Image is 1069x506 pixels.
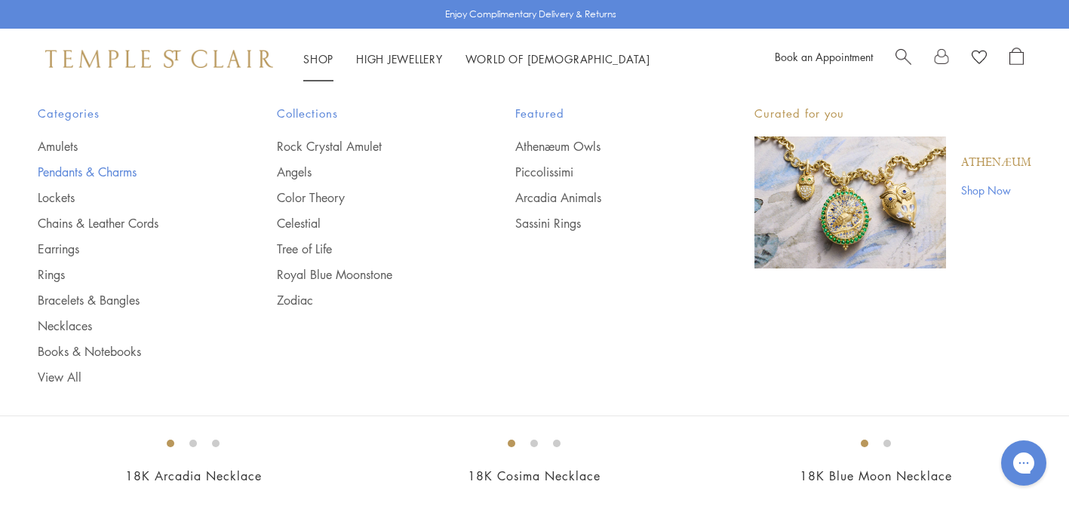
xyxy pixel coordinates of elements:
[38,369,217,385] a: View All
[356,51,443,66] a: High JewelleryHigh Jewellery
[775,49,873,64] a: Book an Appointment
[38,189,217,206] a: Lockets
[277,164,456,180] a: Angels
[515,215,694,232] a: Sassini Rings
[38,138,217,155] a: Amulets
[994,435,1054,491] iframe: Gorgias live chat messenger
[277,292,456,308] a: Zodiac
[277,189,456,206] a: Color Theory
[303,50,650,69] nav: Main navigation
[468,468,601,484] a: 18K Cosima Necklace
[895,48,911,70] a: Search
[277,266,456,283] a: Royal Blue Moonstone
[465,51,650,66] a: World of [DEMOGRAPHIC_DATA]World of [DEMOGRAPHIC_DATA]
[515,138,694,155] a: Athenæum Owls
[38,266,217,283] a: Rings
[277,138,456,155] a: Rock Crystal Amulet
[277,215,456,232] a: Celestial
[754,104,1031,123] p: Curated for you
[38,241,217,257] a: Earrings
[800,468,952,484] a: 18K Blue Moon Necklace
[38,292,217,308] a: Bracelets & Bangles
[303,51,333,66] a: ShopShop
[961,182,1031,198] a: Shop Now
[45,50,273,68] img: Temple St. Clair
[125,468,262,484] a: 18K Arcadia Necklace
[445,7,616,22] p: Enjoy Complimentary Delivery & Returns
[277,241,456,257] a: Tree of Life
[38,104,217,123] span: Categories
[515,189,694,206] a: Arcadia Animals
[1009,48,1024,70] a: Open Shopping Bag
[972,48,987,70] a: View Wishlist
[38,215,217,232] a: Chains & Leather Cords
[38,317,217,334] a: Necklaces
[38,343,217,360] a: Books & Notebooks
[38,164,217,180] a: Pendants & Charms
[515,104,694,123] span: Featured
[515,164,694,180] a: Piccolissimi
[277,104,456,123] span: Collections
[961,155,1031,171] a: Athenæum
